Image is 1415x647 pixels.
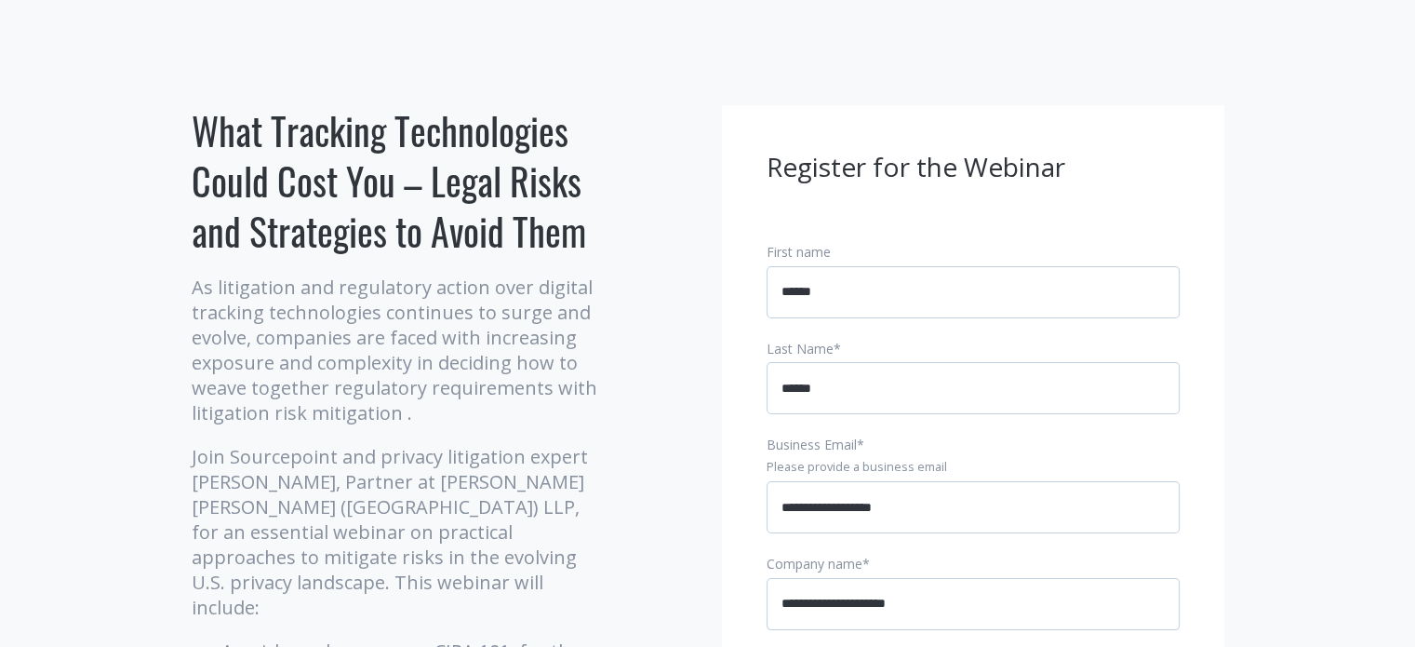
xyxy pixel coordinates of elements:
h3: Register for the Webinar [767,150,1180,185]
p: As litigation and regulatory action over digital tracking technologies continues to surge and evo... [192,275,606,425]
legend: Please provide a business email [767,459,1180,476]
p: Join Sourcepoint and privacy litigation expert [PERSON_NAME], Partner at [PERSON_NAME] [PERSON_NA... [192,444,606,620]
span: Business Email [767,436,857,453]
span: Last Name [767,340,834,357]
span: Company name [767,555,862,573]
h1: What Tracking Technologies Could Cost You – Legal Risks and Strategies to Avoid Them [192,105,606,256]
span: First name [767,243,831,261]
